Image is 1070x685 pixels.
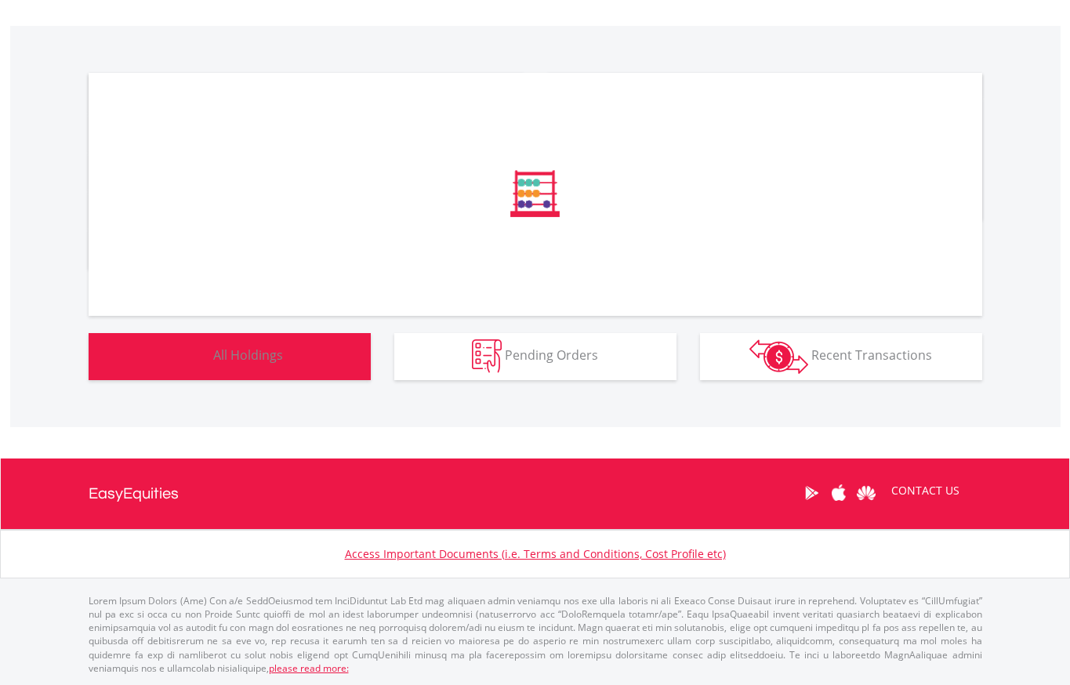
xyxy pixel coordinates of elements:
span: Recent Transactions [811,346,932,364]
a: CONTACT US [880,469,970,513]
span: Pending Orders [505,346,598,364]
a: Google Play [798,469,825,517]
p: Lorem Ipsum Dolors (Ame) Con a/e SeddOeiusmod tem InciDiduntut Lab Etd mag aliquaen admin veniamq... [89,594,982,675]
a: Apple [825,469,853,517]
a: EasyEquities [89,458,179,529]
button: All Holdings [89,333,371,380]
button: Pending Orders [394,333,676,380]
button: Recent Transactions [700,333,982,380]
a: Huawei [853,469,880,517]
img: transactions-zar-wht.png [749,339,808,374]
a: please read more: [269,661,349,675]
span: All Holdings [213,346,283,364]
img: pending_instructions-wht.png [472,339,502,373]
img: holdings-wht.png [176,339,210,373]
a: Access Important Documents (i.e. Terms and Conditions, Cost Profile etc) [345,546,726,561]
